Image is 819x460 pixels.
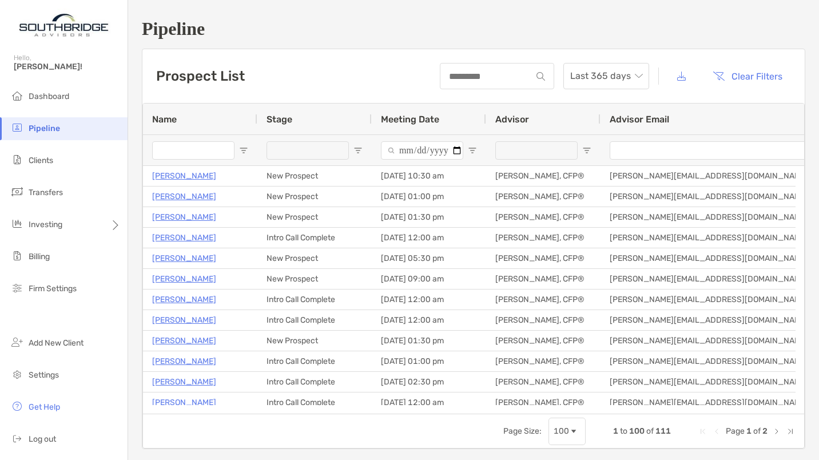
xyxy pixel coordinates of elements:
span: Advisor [495,114,529,125]
img: settings icon [10,367,24,381]
div: New Prospect [257,166,372,186]
span: Stage [267,114,292,125]
div: [PERSON_NAME], CFP® [486,392,601,413]
span: Firm Settings [29,284,77,294]
div: [PERSON_NAME], CFP® [486,228,601,248]
div: [PERSON_NAME], CFP® [486,310,601,330]
span: 100 [629,426,645,436]
span: of [753,426,761,436]
a: [PERSON_NAME] [152,292,216,307]
button: Clear Filters [704,64,791,89]
div: New Prospect [257,248,372,268]
div: New Prospect [257,269,372,289]
a: [PERSON_NAME] [152,395,216,410]
span: Log out [29,434,56,444]
div: Intro Call Complete [257,392,372,413]
div: [DATE] 12:00 am [372,310,486,330]
a: [PERSON_NAME] [152,375,216,389]
img: dashboard icon [10,89,24,102]
span: Dashboard [29,92,69,101]
img: Zoe Logo [14,5,114,46]
a: [PERSON_NAME] [152,231,216,245]
span: Billing [29,252,50,261]
div: [PERSON_NAME], CFP® [486,166,601,186]
span: 1 [746,426,752,436]
a: [PERSON_NAME] [152,169,216,183]
div: [DATE] 01:00 pm [372,351,486,371]
span: Pipeline [29,124,60,133]
a: [PERSON_NAME] [152,334,216,348]
div: [DATE] 12:00 am [372,290,486,310]
img: input icon [536,72,545,81]
button: Open Filter Menu [239,146,248,155]
div: [DATE] 09:00 am [372,269,486,289]
span: Settings [29,370,59,380]
div: [PERSON_NAME], CFP® [486,248,601,268]
span: Get Help [29,402,60,412]
div: Next Page [772,427,781,436]
button: Open Filter Menu [353,146,363,155]
div: New Prospect [257,187,372,207]
input: Name Filter Input [152,141,234,160]
button: Open Filter Menu [582,146,591,155]
div: Last Page [786,427,795,436]
img: billing icon [10,249,24,263]
div: Page Size [548,418,586,445]
div: Intro Call Complete [257,351,372,371]
a: [PERSON_NAME] [152,354,216,368]
div: Previous Page [712,427,721,436]
div: [DATE] 12:00 am [372,392,486,413]
div: [PERSON_NAME], CFP® [486,187,601,207]
span: Meeting Date [381,114,439,125]
span: Investing [29,220,62,229]
img: transfers icon [10,185,24,199]
h1: Pipeline [142,18,805,39]
img: investing icon [10,217,24,231]
span: Name [152,114,177,125]
span: Last 365 days [570,64,642,89]
span: Add New Client [29,338,84,348]
div: Intro Call Complete [257,372,372,392]
div: [PERSON_NAME], CFP® [486,331,601,351]
a: [PERSON_NAME] [152,210,216,224]
div: Intro Call Complete [257,290,372,310]
div: Page Size: [503,426,542,436]
div: [PERSON_NAME], CFP® [486,351,601,371]
div: [PERSON_NAME], CFP® [486,372,601,392]
div: [DATE] 10:30 am [372,166,486,186]
div: Intro Call Complete [257,228,372,248]
span: 1 [613,426,618,436]
div: [PERSON_NAME], CFP® [486,207,601,227]
span: to [620,426,627,436]
img: firm-settings icon [10,281,24,295]
div: [DATE] 01:00 pm [372,187,486,207]
a: [PERSON_NAME] [152,251,216,265]
img: get-help icon [10,399,24,413]
button: Open Filter Menu [468,146,477,155]
span: Page [726,426,745,436]
span: 2 [762,426,768,436]
div: [DATE] 01:30 pm [372,331,486,351]
span: Advisor Email [610,114,669,125]
span: Clients [29,156,53,165]
img: pipeline icon [10,121,24,134]
input: Meeting Date Filter Input [381,141,463,160]
img: clients icon [10,153,24,166]
div: First Page [698,427,707,436]
div: New Prospect [257,331,372,351]
div: [PERSON_NAME], CFP® [486,269,601,289]
a: [PERSON_NAME] [152,272,216,286]
div: [DATE] 01:30 pm [372,207,486,227]
div: [PERSON_NAME], CFP® [486,290,601,310]
div: [DATE] 02:30 pm [372,372,486,392]
div: [DATE] 12:00 am [372,228,486,248]
span: [PERSON_NAME]! [14,62,121,72]
div: Intro Call Complete [257,310,372,330]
